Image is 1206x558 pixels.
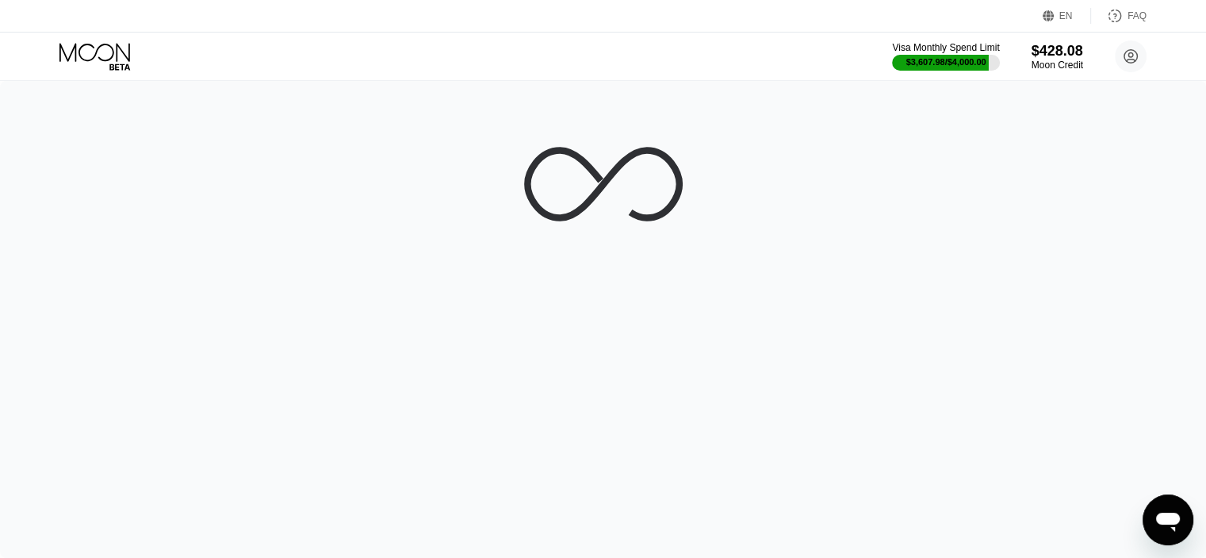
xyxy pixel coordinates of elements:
[1032,43,1083,60] div: $428.08
[1032,60,1083,71] div: Moon Credit
[892,42,999,71] div: Visa Monthly Spend Limit$3,607.98/$4,000.00
[892,42,999,53] div: Visa Monthly Spend Limit
[906,57,986,67] div: $3,607.98 / $4,000.00
[1043,8,1091,24] div: EN
[1143,495,1193,545] iframe: Button to launch messaging window
[1091,8,1147,24] div: FAQ
[1128,10,1147,21] div: FAQ
[1059,10,1073,21] div: EN
[1032,43,1083,71] div: $428.08Moon Credit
